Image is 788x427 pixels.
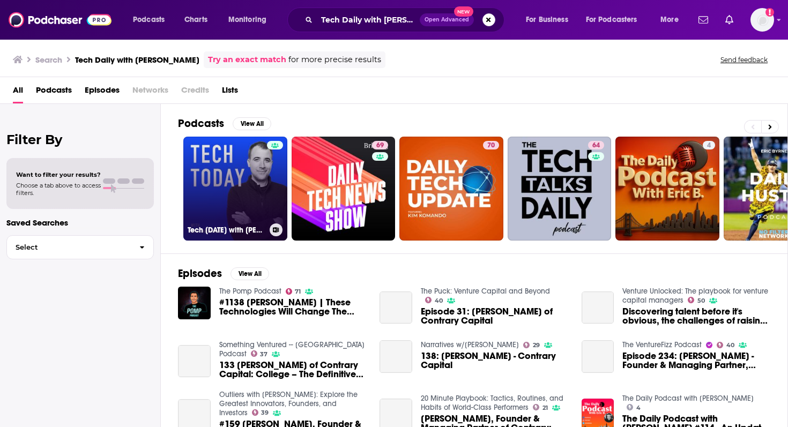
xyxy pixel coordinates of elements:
[421,307,569,325] a: Episode 31: Eric Tarczynski of Contrary Capital
[380,291,412,324] a: Episode 31: Eric Tarczynski of Contrary Capital
[622,340,702,349] a: The VentureFizz Podcast
[376,140,384,151] span: 69
[252,409,269,416] a: 39
[703,141,715,149] a: 4
[178,117,271,130] a: PodcastsView All
[765,8,774,17] svg: Add a profile image
[221,11,280,28] button: open menu
[622,351,770,370] span: Episode 234: [PERSON_NAME] - Founder & Managing Partner, Contrary Capital
[133,12,165,27] span: Podcasts
[750,8,774,32] img: User Profile
[13,81,23,103] a: All
[694,11,712,29] a: Show notifications dropdown
[178,267,269,280] a: EpisodesView All
[721,11,738,29] a: Show notifications dropdown
[183,137,287,241] a: Tech [DATE] with [PERSON_NAME]
[178,287,211,319] img: #1138 Eric Tarczynski | These Technologies Will Change The World
[615,137,719,241] a: 4
[697,298,705,303] span: 50
[219,361,367,379] span: 133 [PERSON_NAME] of Contrary Capital: College – The Definitive Episode on Investing in Startup F...
[219,340,365,358] a: Something Ventured -- Silicon Valley Podcast
[9,10,111,30] img: Podchaser - Follow, Share and Rate Podcasts
[251,350,268,357] a: 37
[399,137,503,241] a: 70
[622,307,770,325] a: Discovering talent before it's obvious, the challenges of raising a fund I without a traditional ...
[228,12,266,27] span: Monitoring
[622,394,754,403] a: The Daily Podcast with Eric B.
[178,267,222,280] h2: Episodes
[184,12,207,27] span: Charts
[579,11,653,28] button: open menu
[523,342,540,348] a: 29
[380,340,412,373] a: 138: Eric Tarczynski - Contrary Capital
[454,6,473,17] span: New
[178,117,224,130] h2: Podcasts
[421,351,569,370] span: 138: [PERSON_NAME] - Contrary Capital
[627,404,641,410] a: 4
[435,298,443,303] span: 40
[286,288,301,295] a: 71
[219,298,367,316] span: #1138 [PERSON_NAME] | These Technologies Will Change The World
[208,54,286,66] a: Try an exact match
[261,410,269,415] span: 39
[6,132,154,147] h2: Filter By
[317,11,420,28] input: Search podcasts, credits, & more...
[16,182,101,197] span: Choose a tab above to access filters.
[219,361,367,379] a: 133 Eric Tarczynski of Contrary Capital: College – The Definitive Episode on Investing in Startup...
[421,351,569,370] a: 138: Eric Tarczynski - Contrary Capital
[219,390,358,417] a: Outliers with Daniel Scrivner: Explore the Greatest Innovators, Founders, and Investors
[586,12,637,27] span: For Podcasters
[526,12,568,27] span: For Business
[542,406,548,410] span: 21
[421,287,550,296] a: The Puck: Venture Capital and Beyond
[421,394,563,412] a: 20 Minute Playbook: Tactics, Routines, and Habits of World-Class Performers
[6,235,154,259] button: Select
[75,55,199,65] h3: Tech Daily with [PERSON_NAME]
[622,287,768,305] a: Venture Unlocked: The playbook for venture capital managers
[6,218,154,228] p: Saved Searches
[726,343,734,348] span: 40
[178,345,211,378] a: 133 Eric Tarczynski of Contrary Capital: College – The Definitive Episode on Investing in Startup...
[588,141,604,149] a: 64
[582,340,614,373] a: Episode 234: Eric Tarczynski - Founder & Managing Partner, Contrary Capital
[421,340,519,349] a: Narratives w/Will Jarvis
[132,81,168,103] span: Networks
[487,140,495,151] span: 70
[298,8,515,32] div: Search podcasts, credits, & more...
[35,55,62,65] h3: Search
[260,352,267,357] span: 37
[125,11,179,28] button: open menu
[372,141,388,149] a: 69
[85,81,120,103] a: Episodes
[717,342,734,348] a: 40
[288,54,381,66] span: for more precise results
[292,137,396,241] a: 69
[622,351,770,370] a: Episode 234: Eric Tarczynski - Founder & Managing Partner, Contrary Capital
[425,17,469,23] span: Open Advanced
[222,81,238,103] a: Lists
[421,307,569,325] span: Episode 31: [PERSON_NAME] of Contrary Capital
[508,137,612,241] a: 64
[533,404,548,410] a: 21
[7,244,131,251] span: Select
[425,297,443,303] a: 40
[533,343,540,348] span: 29
[660,12,679,27] span: More
[717,55,771,64] button: Send feedback
[219,287,281,296] a: The Pomp Podcast
[707,140,711,151] span: 4
[582,291,614,324] a: Discovering talent before it's obvious, the challenges of raising a fund I without a traditional ...
[188,226,265,235] h3: Tech [DATE] with [PERSON_NAME]
[219,298,367,316] a: #1138 Eric Tarczynski | These Technologies Will Change The World
[750,8,774,32] button: Show profile menu
[16,171,101,178] span: Want to filter your results?
[36,81,72,103] a: Podcasts
[688,297,705,303] a: 50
